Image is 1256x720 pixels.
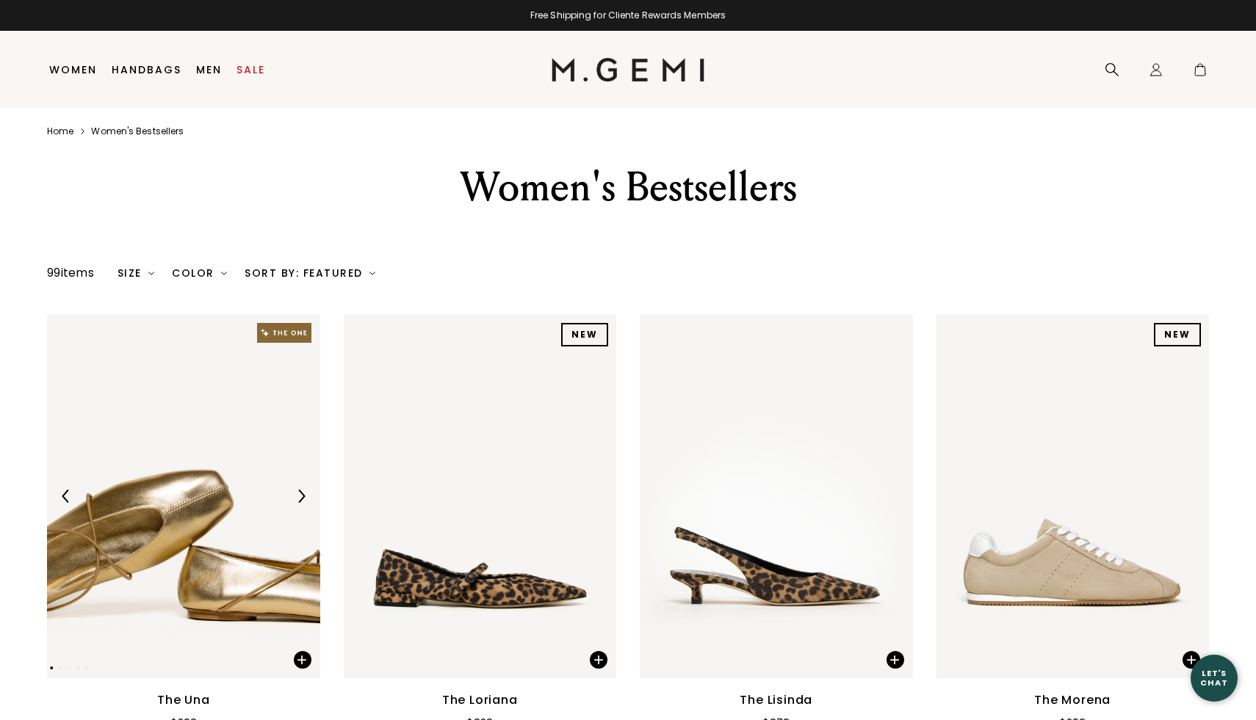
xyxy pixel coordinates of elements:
[936,314,1210,678] img: The Morena
[196,64,222,76] a: Men
[1154,323,1201,346] div: NEW
[1191,669,1238,687] div: Let's Chat
[91,126,184,137] a: Women's bestsellers
[369,270,375,276] img: chevron-down.svg
[59,490,73,503] img: Previous Arrow
[740,691,812,709] div: The Lisinda
[47,314,320,678] img: The Una
[442,691,518,709] div: The Loriana
[1034,691,1111,709] div: The Morena
[172,267,227,279] div: Color
[112,64,181,76] a: Handbags
[552,58,705,81] img: M.Gemi
[561,323,608,346] div: NEW
[47,126,73,137] a: Home
[640,314,913,678] img: The Lisinda
[245,267,375,279] div: Sort By: Featured
[49,64,97,76] a: Women
[373,161,883,214] div: Women's Bestsellers
[257,323,311,343] img: The One tag
[118,267,155,279] div: Size
[344,314,617,678] img: The Loriana
[295,490,308,503] img: Next Arrow
[157,691,210,709] div: The Una
[221,270,227,276] img: chevron-down.svg
[47,264,94,282] div: 99 items
[148,270,154,276] img: chevron-down.svg
[237,64,265,76] a: Sale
